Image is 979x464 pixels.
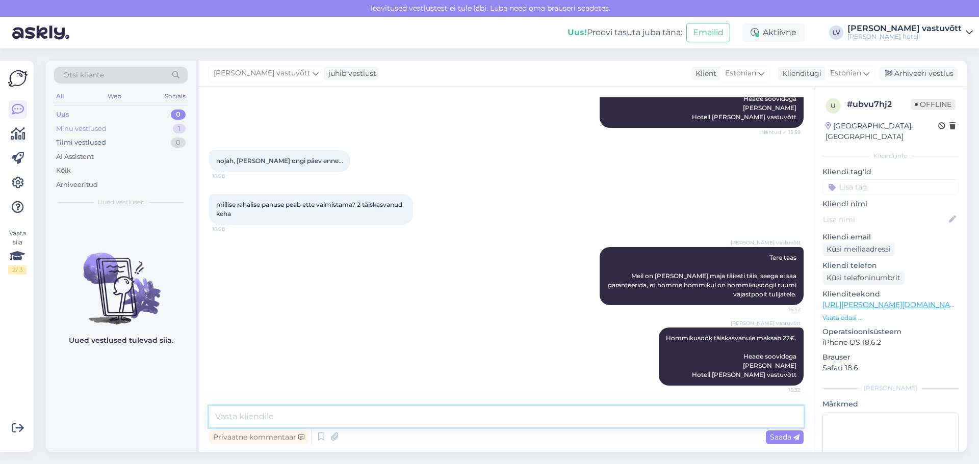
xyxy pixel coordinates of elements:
p: Kliendi telefon [822,260,959,271]
div: [GEOGRAPHIC_DATA], [GEOGRAPHIC_DATA] [826,121,938,142]
div: juhib vestlust [324,68,376,79]
div: Küsi telefoninumbrit [822,271,905,285]
p: Kliendi tag'id [822,167,959,177]
button: Emailid [686,23,730,42]
span: Estonian [725,68,756,79]
span: Uued vestlused [97,198,145,207]
div: Minu vestlused [56,124,107,134]
div: Web [106,90,123,103]
span: [PERSON_NAME] vastuvõtt [731,319,801,327]
div: 0 [171,110,186,120]
div: Aktiivne [742,23,805,42]
p: Vaata edasi ... [822,313,959,322]
div: All [54,90,66,103]
div: 2 / 3 [8,265,27,275]
div: # ubvu7hj2 [847,98,911,111]
p: Safari 18.6 [822,363,959,373]
div: Arhiveeritud [56,180,98,190]
p: Brauser [822,352,959,363]
span: 16:08 [212,172,250,180]
p: Uued vestlused tulevad siia. [69,335,173,346]
p: Kliendi email [822,232,959,242]
div: Tiimi vestlused [56,138,106,148]
div: [PERSON_NAME] hotell [847,33,962,41]
div: Küsi meiliaadressi [822,242,895,256]
div: 1 [173,124,186,134]
a: [URL][PERSON_NAME][DOMAIN_NAME] [822,300,963,309]
div: LV [829,25,843,40]
span: 16:32 [762,386,801,394]
div: Uus [56,110,69,120]
span: [PERSON_NAME] vastuvõtt [214,68,311,79]
img: No chats [46,234,196,326]
span: Otsi kliente [63,70,104,80]
span: Tere taas Meil on [PERSON_NAME] maja täiesti täis, seega ei saa garanteerida, et homme hommikul o... [608,254,798,298]
a: [PERSON_NAME] vastuvõtt[PERSON_NAME] hotell [847,24,973,41]
p: iPhone OS 18.6.2 [822,337,959,348]
img: Askly Logo [8,69,28,88]
div: Proovi tasuta juba täna: [568,26,682,39]
span: 16:32 [762,306,801,313]
span: Estonian [830,68,861,79]
span: [PERSON_NAME] vastuvõtt [731,239,801,247]
p: Kliendi nimi [822,199,959,209]
input: Lisa tag [822,179,959,195]
span: nojah, [PERSON_NAME] ongi päev enne... [216,157,343,165]
div: AI Assistent [56,152,94,162]
div: Klient [691,68,716,79]
b: Uus! [568,28,587,37]
div: Vaata siia [8,229,27,275]
p: Operatsioonisüsteem [822,326,959,337]
div: Klienditugi [778,68,821,79]
div: [PERSON_NAME] vastuvõtt [847,24,962,33]
span: Offline [911,99,956,110]
div: Arhiveeri vestlus [879,67,958,80]
span: u [831,102,836,110]
span: Nähtud ✓ 15:59 [761,128,801,136]
p: Klienditeekond [822,289,959,299]
input: Lisa nimi [823,214,947,225]
div: [PERSON_NAME] [822,384,959,393]
div: Kõik [56,166,71,176]
span: millise rahalise panuse peab ette valmistama? 2 täiskasvanud keha [216,201,404,217]
span: Hommikusöök täiskasvanule maksab 22€. Heade soovidega [PERSON_NAME] Hotell [PERSON_NAME] vastuvõtt [666,334,796,378]
span: Saada [770,432,800,442]
div: Privaatne kommentaar [209,430,308,444]
div: Socials [163,90,188,103]
div: Kliendi info [822,151,959,160]
div: 0 [171,138,186,148]
p: Märkmed [822,399,959,410]
span: 16:08 [212,225,250,233]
